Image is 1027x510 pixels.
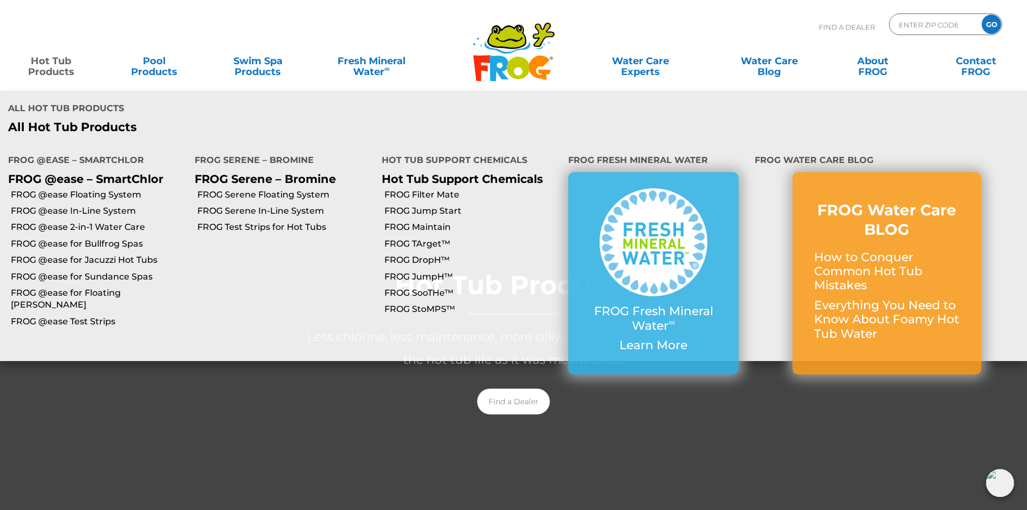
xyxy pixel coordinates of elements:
h4: FROG Water Care Blog [755,151,1019,172]
a: Hot Tub Support Chemicals [382,172,543,186]
a: FROG TArget™ [384,238,560,250]
a: FROG JumpH™ [384,271,560,283]
a: AboutFROG [832,50,913,72]
p: Everything You Need to Know About Foamy Hot Tub Water [814,298,960,341]
input: GO [982,15,1001,34]
h4: All Hot Tub Products [8,99,506,120]
a: ContactFROG [936,50,1016,72]
p: How to Conquer Common Hot Tub Mistakes [814,250,960,293]
a: FROG @ease In-Line System [11,205,187,217]
a: FROG DropH™ [384,254,560,266]
a: FROG Jump Start [384,205,560,217]
sup: ∞ [668,317,675,328]
p: Find A Dealer [819,13,875,40]
h4: Hot Tub Support Chemicals [382,151,552,172]
a: FROG Water Care BLOG How to Conquer Common Hot Tub Mistakes Everything You Need to Know About Foa... [814,200,960,346]
a: PoolProducts [114,50,195,72]
h4: FROG @ease – SmartChlor [8,151,178,172]
a: Swim SpaProducts [218,50,298,72]
a: FROG SooTHe™ [384,287,560,299]
input: Zip Code Form [898,17,970,32]
a: Find a Dealer [477,389,550,414]
sup: ∞ [384,64,390,73]
a: Fresh MineralWater∞ [321,50,422,72]
a: FROG @ease Test Strips [11,316,187,328]
p: FROG @ease – SmartChlor [8,172,178,186]
a: FROG Fresh Mineral Water∞ Learn More [590,188,717,358]
a: All Hot Tub Products [8,120,506,134]
h4: FROG Serene – Bromine [195,151,365,172]
a: FROG @ease Floating System [11,189,187,201]
a: FROG Serene In-Line System [197,205,373,217]
img: openIcon [986,469,1014,497]
a: FROG Maintain [384,221,560,233]
a: FROG @ease 2-in-1 Water Care [11,221,187,233]
a: FROG @ease for Bullfrog Spas [11,238,187,250]
p: FROG Fresh Mineral Water [590,304,717,333]
a: FROG Filter Mate [384,189,560,201]
h4: FROG Fresh Mineral Water [568,151,739,172]
a: FROG Test Strips for Hot Tubs [197,221,373,233]
p: Learn More [590,338,717,352]
a: FROG StoMPS™ [384,303,560,315]
a: Water CareBlog [729,50,809,72]
p: FROG Serene – Bromine [195,172,365,186]
h3: FROG Water Care BLOG [814,200,960,240]
a: FROG @ease for Jacuzzi Hot Tubs [11,254,187,266]
a: FROG @ease for Sundance Spas [11,271,187,283]
a: Hot TubProducts [11,50,91,72]
a: Water CareExperts [575,50,706,72]
a: FROG Serene Floating System [197,189,373,201]
a: FROG @ease for Floating [PERSON_NAME] [11,287,187,311]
